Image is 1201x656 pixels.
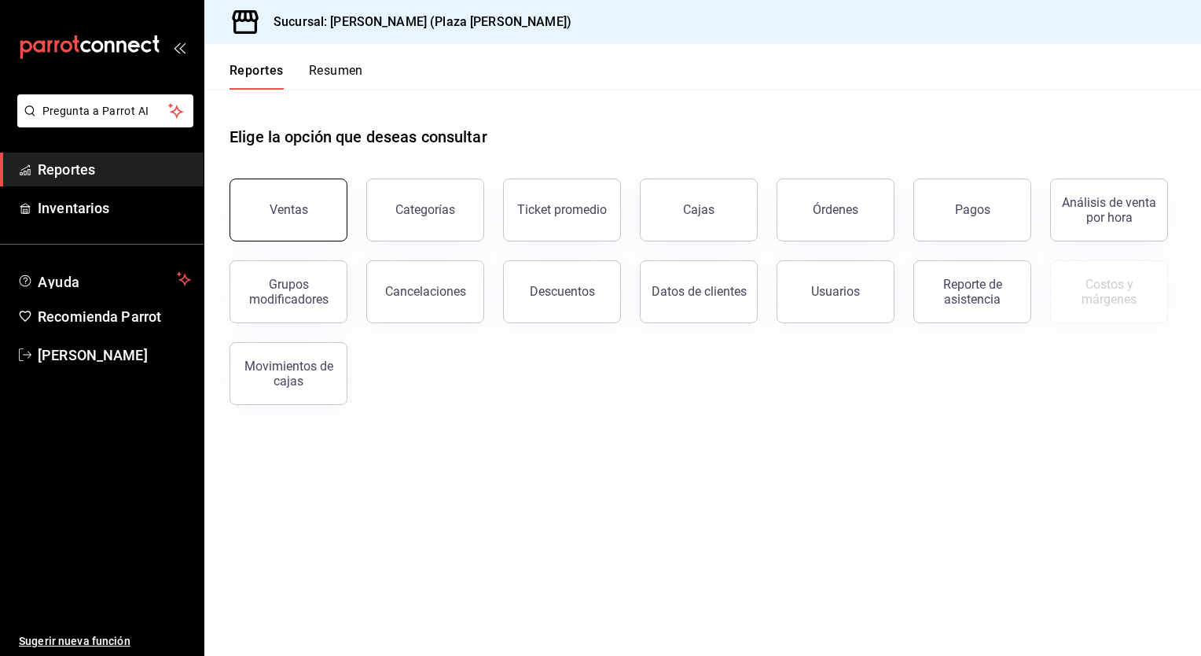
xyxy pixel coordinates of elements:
div: Ventas [270,202,308,217]
button: Pregunta a Parrot AI [17,94,193,127]
button: Contrata inventarios para ver este reporte [1050,260,1168,323]
button: Reporte de asistencia [913,260,1031,323]
button: Reportes [230,63,284,90]
span: Sugerir nueva función [19,633,191,650]
div: Órdenes [813,202,858,217]
div: Costos y márgenes [1060,277,1158,307]
div: Análisis de venta por hora [1060,195,1158,225]
button: Movimientos de cajas [230,342,347,405]
button: Usuarios [777,260,894,323]
span: Pregunta a Parrot AI [42,103,169,120]
a: Cajas [640,179,758,241]
div: Ticket promedio [517,202,607,217]
button: Cancelaciones [366,260,484,323]
span: Reportes [38,159,191,180]
div: Movimientos de cajas [240,359,337,389]
button: Grupos modificadores [230,260,347,323]
button: open_drawer_menu [173,41,185,53]
button: Descuentos [503,260,621,323]
a: Pregunta a Parrot AI [11,114,193,131]
span: [PERSON_NAME] [38,345,191,366]
button: Resumen [309,63,363,90]
div: Categorías [395,202,455,217]
button: Categorías [366,179,484,241]
div: navigation tabs [230,63,363,90]
button: Ventas [230,179,347,241]
div: Cajas [683,201,715,219]
h1: Elige la opción que deseas consultar [230,125,487,149]
div: Grupos modificadores [240,277,337,307]
span: Inventarios [38,197,191,219]
button: Análisis de venta por hora [1050,179,1168,241]
button: Ticket promedio [503,179,621,241]
div: Pagos [955,202,990,217]
h3: Sucursal: [PERSON_NAME] (Plaza [PERSON_NAME]) [261,13,571,31]
div: Datos de clientes [652,284,747,299]
button: Datos de clientes [640,260,758,323]
button: Órdenes [777,179,894,241]
div: Descuentos [530,284,595,299]
span: Recomienda Parrot [38,306,191,327]
span: Ayuda [38,270,171,289]
div: Reporte de asistencia [924,277,1021,307]
div: Cancelaciones [385,284,466,299]
div: Usuarios [811,284,860,299]
button: Pagos [913,179,1031,241]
